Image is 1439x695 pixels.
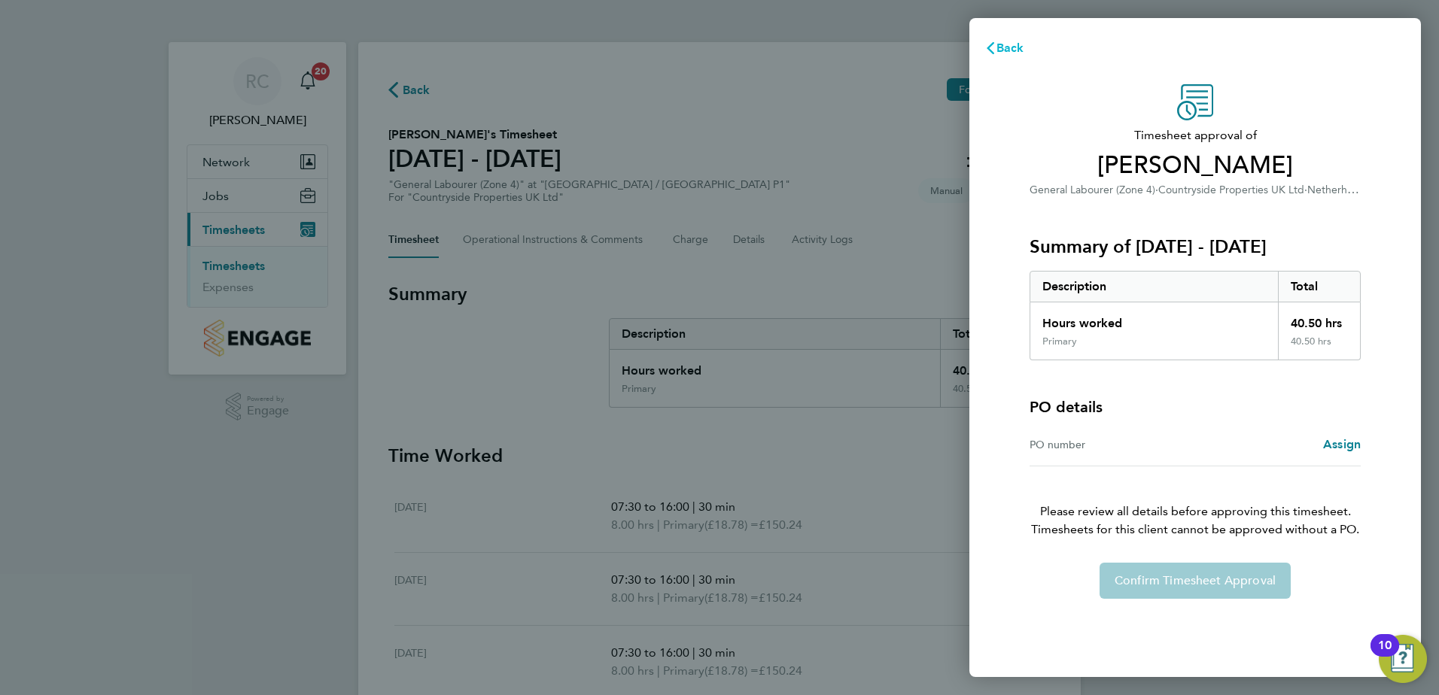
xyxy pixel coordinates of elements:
[1012,520,1379,539] span: Timesheets for this client cannot be approved without a PO.
[1278,272,1361,302] div: Total
[1323,437,1361,451] span: Assign
[1012,466,1379,539] p: Please review all details before approving this timesheet.
[1278,302,1361,335] div: 40.50 hrs
[1378,645,1392,665] div: 10
[1379,635,1427,683] button: Open Resource Center, 10 new notifications
[969,33,1039,63] button: Back
[1030,271,1361,360] div: Summary of 04 - 10 Aug 2025
[1323,436,1361,454] a: Assign
[1158,184,1304,196] span: Countryside Properties UK Ltd
[1278,335,1361,360] div: 40.50 hrs
[1030,302,1278,335] div: Hours worked
[1042,335,1077,347] div: Primary
[1030,235,1361,259] h3: Summary of [DATE] - [DATE]
[1030,184,1155,196] span: General Labourer (Zone 4)
[1030,272,1278,302] div: Description
[1030,396,1103,417] h4: PO details
[1155,184,1158,196] span: ·
[1030,436,1195,454] div: PO number
[996,41,1024,55] span: Back
[1304,184,1307,196] span: ·
[1030,150,1361,181] span: [PERSON_NAME]
[1030,126,1361,144] span: Timesheet approval of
